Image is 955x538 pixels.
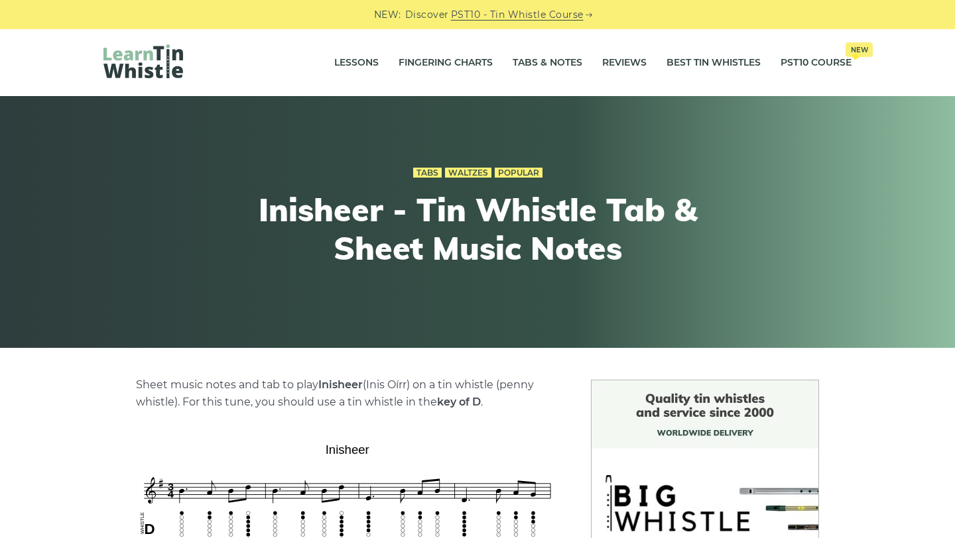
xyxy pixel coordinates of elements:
[437,396,481,408] strong: key of D
[334,46,379,80] a: Lessons
[495,168,542,178] a: Popular
[602,46,647,80] a: Reviews
[513,46,582,80] a: Tabs & Notes
[233,191,722,267] h1: Inisheer - Tin Whistle Tab & Sheet Music Notes
[103,44,183,78] img: LearnTinWhistle.com
[781,46,852,80] a: PST10 CourseNew
[136,376,559,411] p: Sheet music notes and tab to play (Inis Oírr) on a tin whistle (penny whistle). For this tune, yo...
[846,42,873,57] span: New
[399,46,493,80] a: Fingering Charts
[667,46,761,80] a: Best Tin Whistles
[318,378,363,391] strong: Inisheer
[413,168,442,178] a: Tabs
[445,168,491,178] a: Waltzes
